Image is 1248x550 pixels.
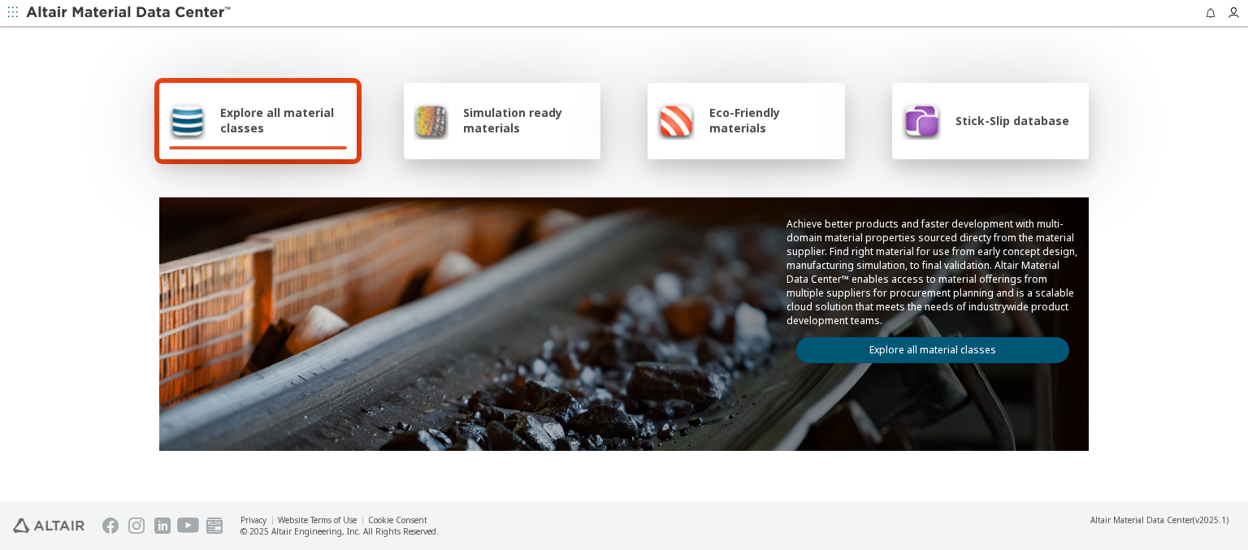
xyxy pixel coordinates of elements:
[463,105,591,136] span: Simulation ready materials
[240,514,266,526] a: Privacy
[796,337,1069,363] a: Explore all material classes
[26,5,233,21] img: Altair Material Data Center
[414,101,448,140] img: Simulation ready materials
[169,101,206,140] img: Explore all material classes
[786,217,1079,327] p: Achieve better products and faster development with multi-domain material properties sourced dire...
[1090,514,1193,526] span: Altair Material Data Center
[1090,514,1228,526] div: (v2025.1)
[240,526,439,537] div: © 2025 Altair Engineering, Inc. All Rights Reserved.
[709,105,834,136] span: Eco-Friendly materials
[220,105,347,136] span: Explore all material classes
[955,113,1069,128] span: Stick-Slip database
[368,514,427,526] a: Cookie Consent
[13,518,84,533] img: Altair Engineering
[657,101,695,140] img: Eco-Friendly materials
[902,101,941,140] img: Stick-Slip database
[278,514,357,526] a: Website Terms of Use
